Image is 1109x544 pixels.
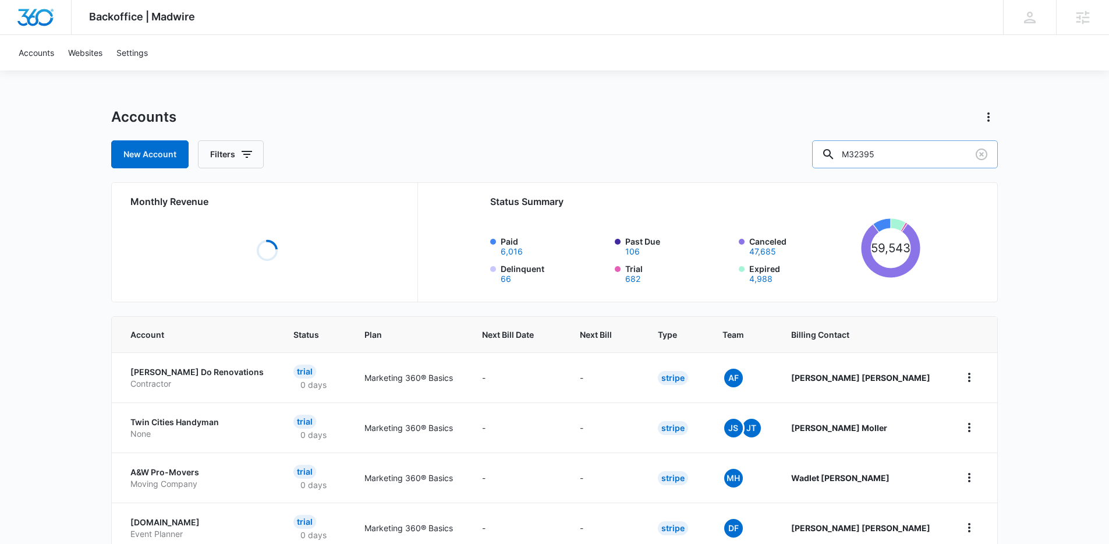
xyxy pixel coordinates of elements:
[749,248,776,256] button: Canceled
[658,371,688,385] div: Stripe
[364,328,454,341] span: Plan
[111,108,176,126] h1: Accounts
[724,369,743,387] span: AF
[812,140,998,168] input: Search
[364,522,454,534] p: Marketing 360® Basics
[109,35,155,70] a: Settings
[979,108,998,126] button: Actions
[742,419,761,437] span: JT
[791,523,930,533] strong: [PERSON_NAME] [PERSON_NAME]
[293,429,334,441] p: 0 days
[658,421,688,435] div: Stripe
[625,248,640,256] button: Past Due
[501,248,523,256] button: Paid
[468,402,566,453] td: -
[791,373,930,383] strong: [PERSON_NAME] [PERSON_NAME]
[130,478,265,490] p: Moving Company
[130,428,265,440] p: None
[871,241,910,255] tspan: 59,543
[130,416,265,439] a: Twin Cities HandymanNone
[364,472,454,484] p: Marketing 360® Basics
[130,195,403,209] h2: Monthly Revenue
[791,328,932,341] span: Billing Contact
[972,145,991,164] button: Clear
[501,275,511,283] button: Delinquent
[130,366,265,389] a: [PERSON_NAME] Do RenovationsContractor
[625,235,732,256] label: Past Due
[724,469,743,488] span: MH
[566,402,643,453] td: -
[490,195,920,209] h2: Status Summary
[198,140,264,168] button: Filters
[364,372,454,384] p: Marketing 360® Basics
[293,365,316,379] div: Trial
[749,235,856,256] label: Canceled
[12,35,61,70] a: Accounts
[501,235,608,256] label: Paid
[791,473,890,483] strong: Wadlet [PERSON_NAME]
[130,517,265,528] p: [DOMAIN_NAME]
[130,517,265,539] a: [DOMAIN_NAME]Event Planner
[658,328,678,341] span: Type
[566,453,643,503] td: -
[130,366,265,378] p: [PERSON_NAME] Do Renovations
[130,467,265,489] a: A&W Pro-MoversMoving Company
[468,453,566,503] td: -
[625,263,732,283] label: Trial
[722,328,746,341] span: Team
[580,328,612,341] span: Next Bill
[61,35,109,70] a: Websites
[960,368,979,387] button: home
[566,352,643,402] td: -
[89,10,195,23] span: Backoffice | Madwire
[625,275,640,283] button: Trial
[724,419,743,437] span: JS
[791,423,887,433] strong: [PERSON_NAME] Moller
[364,422,454,434] p: Marketing 360® Basics
[658,471,688,485] div: Stripe
[749,275,773,283] button: Expired
[293,415,316,429] div: Trial
[130,528,265,540] p: Event Planner
[960,418,979,437] button: home
[724,519,743,538] span: DF
[130,328,249,341] span: Account
[130,416,265,428] p: Twin Cities Handyman
[293,479,334,491] p: 0 days
[658,521,688,535] div: Stripe
[293,328,320,341] span: Status
[468,352,566,402] td: -
[749,263,856,283] label: Expired
[960,468,979,487] button: home
[293,529,334,541] p: 0 days
[482,328,535,341] span: Next Bill Date
[293,379,334,391] p: 0 days
[130,467,265,478] p: A&W Pro-Movers
[130,378,265,390] p: Contractor
[960,518,979,537] button: home
[501,263,608,283] label: Delinquent
[111,140,189,168] a: New Account
[293,515,316,529] div: Trial
[293,465,316,479] div: Trial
